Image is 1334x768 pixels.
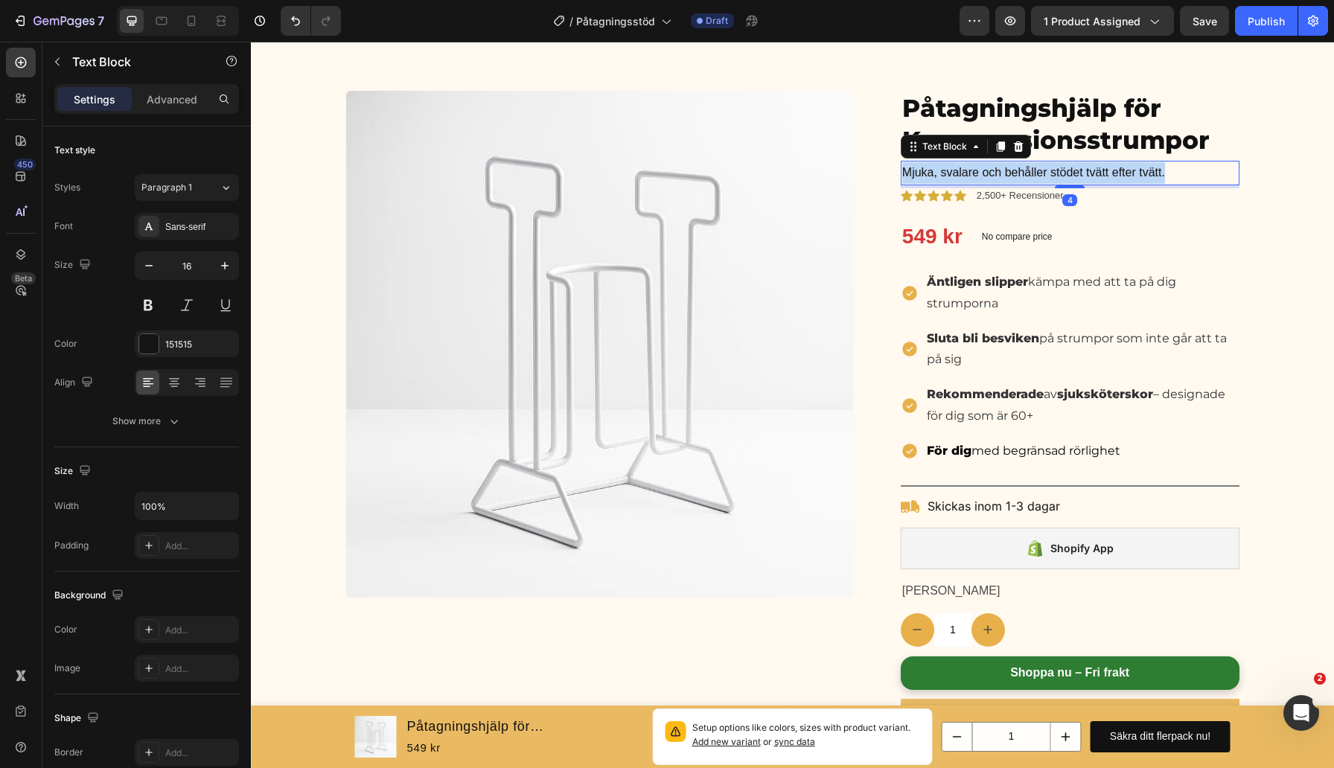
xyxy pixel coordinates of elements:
span: sync data [523,694,564,705]
button: 1 product assigned [1031,6,1174,36]
button: Save [1180,6,1229,36]
p: på strumpor som inte går att ta på sig [676,287,986,330]
h1: Påtagningshjälp för Kompressionsstrumpor [650,49,989,116]
div: 450 [14,159,36,170]
div: Text Block [668,98,719,112]
div: Align [54,373,96,393]
strong: För dig [676,402,721,416]
iframe: Design area [251,42,1334,768]
p: Setup options like colors, sizes with product variant. [441,679,669,708]
button: decrement [650,572,683,605]
div: Publish [1248,13,1285,29]
div: 549 kr [650,180,713,210]
span: / [569,13,573,29]
button: Publish [1235,6,1298,36]
div: Beta [11,272,36,284]
div: Padding [54,539,89,552]
div: Styles [54,181,80,194]
button: Shoppa nu – Fri frakt [650,615,989,648]
strong: Äntligen slipper [676,233,777,247]
span: Påtagningsstöd [576,13,655,29]
strong: Rekommenderade [676,345,793,359]
iframe: Intercom live chat [1283,695,1319,731]
p: 2,500+ Recensioner [726,148,813,161]
button: decrement [692,681,721,709]
p: Mjuka, svalare och behåller stödet tvätt efter tvätt. [651,121,987,142]
input: quantity [721,681,800,709]
div: Säkra ditt flerpack nu! [859,685,960,704]
div: Undo/Redo [281,6,341,36]
span: Paragraph 1 [141,181,192,194]
div: Add... [165,540,235,553]
div: Show more [112,414,182,429]
div: Köp nu [800,663,838,685]
p: [PERSON_NAME] [651,539,987,560]
p: Advanced [147,92,197,107]
div: Color [54,337,77,351]
div: Image [54,662,80,675]
button: increment [800,681,830,709]
div: Color [54,623,77,636]
p: Settings [74,92,115,107]
p: No compare price [731,191,802,199]
button: increment [721,572,754,605]
div: Add... [165,662,235,676]
span: 2 [1314,673,1326,685]
button: Säkra ditt flerpack nu! [840,679,980,710]
strong: Sluta bli besviken [676,289,788,304]
div: 4 [811,153,826,164]
input: quantity [683,572,721,605]
div: Shopify App [800,498,863,516]
div: Add... [165,624,235,637]
div: Text style [54,144,95,157]
button: 7 [6,6,111,36]
div: Shoppa nu – Fri frakt [759,624,878,639]
div: Width [54,499,79,513]
strong: sjuksköterskor [806,345,902,359]
span: or [510,694,564,705]
button: Köp nu [650,657,989,691]
div: 151515 [165,338,235,351]
p: 7 [98,12,104,30]
p: Text Block [72,53,199,71]
span: 1 product assigned [1044,13,1140,29]
div: Rich Text Editor. Editing area: main [650,119,989,144]
button: Show more [54,408,239,435]
div: Font [54,220,73,233]
span: Draft [706,14,728,28]
span: Skickas inom 1-3 dagar [677,457,809,472]
div: Size [54,461,94,481]
div: Border [54,746,83,759]
p: av – designade för dig som är 60+ [676,342,986,385]
div: Shape [54,708,102,729]
button: Paragraph 1 [135,174,239,201]
span: Add new variant [441,694,510,705]
span: Save [1193,15,1217,28]
div: Size [54,255,94,275]
p: kämpa med att ta på dig strumporna [676,230,986,273]
input: Auto [135,493,238,519]
div: Background [54,586,127,606]
span: med begränsad rörlighet [676,402,869,416]
div: Sans-serif [165,220,235,234]
div: Add... [165,746,235,760]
